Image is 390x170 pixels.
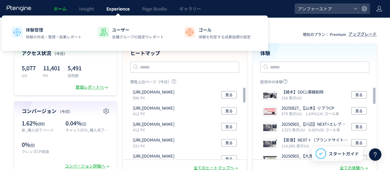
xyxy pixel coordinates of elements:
[281,105,337,111] p: 20250827_【山本】リブラCP
[22,73,36,78] p: UU
[225,139,233,146] span: 見る
[133,121,174,127] p: https://www.angfa-store.jp/cart
[355,91,363,98] span: 見る
[260,50,369,57] h4: 体験
[281,89,324,95] p: 【植木】SDCL導線削除
[22,50,109,57] h4: アクセス状況
[142,6,167,12] span: Page Studio
[22,127,62,133] p: 新_購入完了ページ
[76,84,109,90] div: 数値レポートへ
[306,111,339,116] i: 1.43%(14) ゴール率
[52,51,67,56] span: （今日）
[133,137,174,143] p: https://www.angfa-store.jp/mypage/period_purchases
[65,163,110,169] div: コンバージョン詳細へ
[309,127,340,132] i: 0.00%(0) ゴール率
[351,107,367,115] button: 見る
[30,142,35,148] span: (0)
[22,149,62,154] p: クレンズCP経由
[263,107,277,116] img: c6c617102002b09e8c6f5879f42bde981756268037225.png
[68,63,82,73] p: 5,491
[133,127,177,132] p: 412 PV
[263,155,277,164] img: 2f1ae33cc77ad6b692d2d2c92bf28cc21756860082996.png
[133,111,177,116] p: 412 PV
[65,127,109,133] p: チャットEFO_購入完了ページ
[221,91,237,98] button: 見る
[355,123,363,130] span: 見る
[281,111,304,116] i: 979 表示UU
[281,137,349,143] p: 【安達】NEXT＋（ブランドサイト用）
[281,159,304,164] i: 429 表示UU
[351,91,367,98] button: 見る
[306,159,343,164] i: 23.31%(100) ゴール率
[303,32,346,37] p: 現在のプラン： Premium
[65,119,109,127] p: 0.04%
[68,73,82,78] p: 訪問数
[351,139,367,146] button: 見る
[225,91,233,98] span: 見る
[221,123,237,130] button: 見る
[179,6,201,12] span: ギャラリー
[79,6,94,12] span: Insight
[260,79,369,87] p: 配信中の体験
[22,107,109,115] h4: コンバージョン
[133,143,177,148] p: 331 PV
[225,155,233,163] span: 見る
[130,50,239,57] h4: ヒートマップ
[22,141,62,149] p: 0%
[225,123,233,130] span: 見る
[355,107,363,115] span: 見る
[329,150,359,157] span: スタートガイド
[82,121,86,127] span: (2)
[26,34,82,40] p: 体験の作成・管理・結果レポート
[263,123,277,132] img: 45fbe7167d5f2a0fe06466ce20269fa11756870340804.png
[281,127,307,132] i: 3,323 表示UU
[263,139,277,148] img: acba46d16839c095f7ad254ebcd30d541756892939714.png
[263,91,277,100] img: 8b9922173860f253555eaf843a643c621757493638672.jpeg
[112,34,164,40] p: 各種グループの設定やレポート
[112,27,164,33] p: ユーザー
[133,105,174,111] p: https://auth.angfa-store.jp/login
[43,63,60,73] p: 11,401
[221,107,237,115] button: 見る
[22,63,36,73] p: 5,077
[221,139,237,146] button: 見る
[133,89,174,95] p: https://www.angfa-store.jp/
[58,109,73,114] span: （今日）
[106,6,130,12] span: Experience
[133,159,177,164] p: 261 PV
[281,143,309,148] i: 114,066 表示UU
[133,95,177,100] p: 996 PV
[351,123,367,130] button: 見る
[22,119,62,127] p: 1.62%
[281,121,349,127] p: 20250903_【川辺】NEXT+エレブラシ発売
[221,155,237,163] button: 見る
[355,139,363,146] span: 見る
[281,153,349,159] p: 20250903_【九鬼】dismクリームウォッシュ発売記念cp
[133,153,174,159] p: https://www.angfa-store.jp/mypage/
[296,4,351,13] span: アンファーストア
[225,107,233,115] span: 見る
[26,27,82,33] p: 体験管理
[54,6,67,12] span: ホーム
[38,121,45,127] span: (89)
[198,34,250,40] p: 体験を判定する成果指標の設定
[130,79,239,87] p: 閲覧上位ページ（今日）
[348,31,377,37] div: アップグレード
[281,95,302,100] i: 258 表示UU
[198,27,250,33] p: ゴール
[43,73,60,78] p: PV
